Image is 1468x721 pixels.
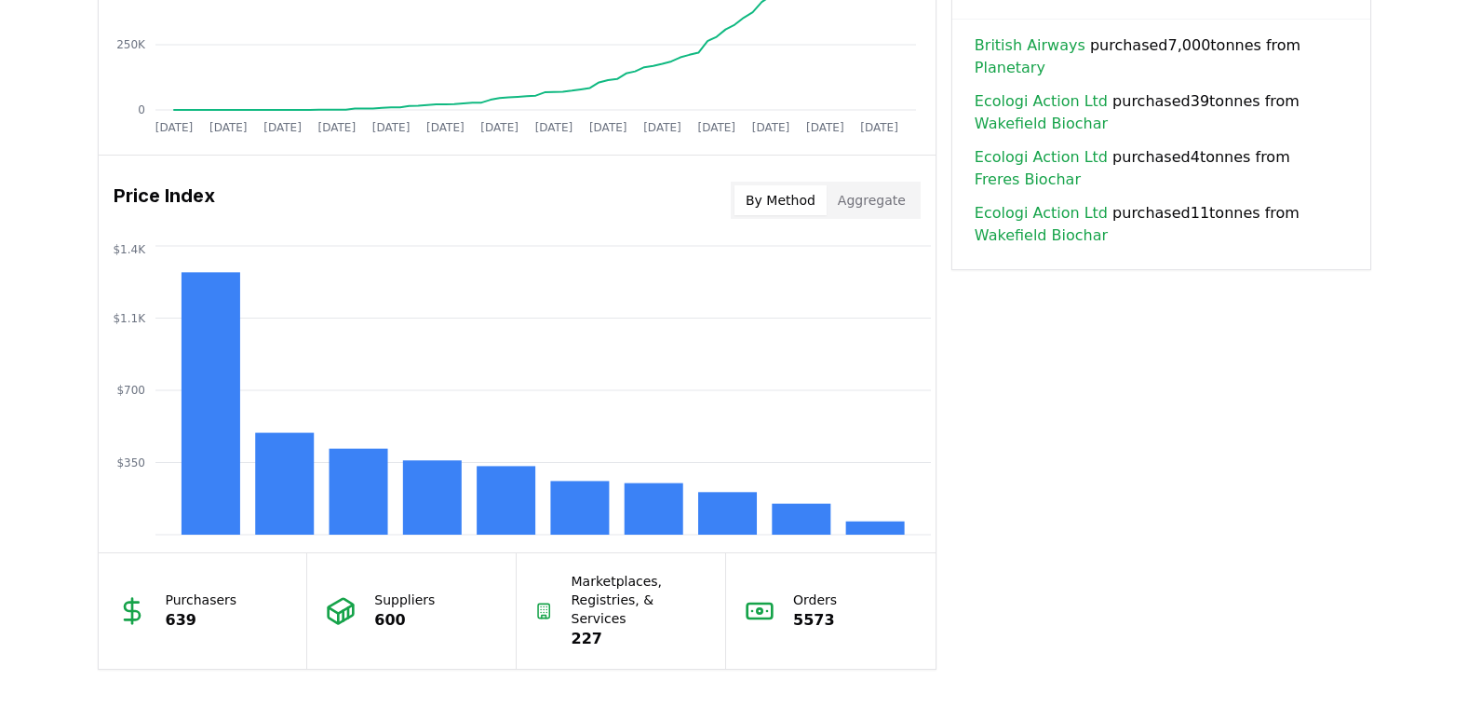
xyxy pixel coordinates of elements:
[643,121,681,134] tspan: [DATE]
[975,202,1348,247] span: purchased 11 tonnes from
[734,185,827,215] button: By Method
[116,456,145,469] tspan: $350
[374,591,435,609] p: Suppliers
[113,243,146,256] tspan: $1.4K
[572,572,707,628] p: Marketplaces, Registries, & Services
[572,628,707,650] p: 227
[374,609,435,632] p: 600
[975,90,1108,113] a: Ecologi Action Ltd
[975,57,1045,79] a: Planetary
[138,103,145,116] tspan: 0
[793,591,837,609] p: Orders
[975,146,1348,191] span: purchased 4 tonnes from
[116,384,145,397] tspan: $700
[317,121,356,134] tspan: [DATE]
[209,121,247,134] tspan: [DATE]
[806,121,844,134] tspan: [DATE]
[975,113,1108,135] a: Wakefield Biochar
[860,121,898,134] tspan: [DATE]
[975,90,1348,135] span: purchased 39 tonnes from
[426,121,465,134] tspan: [DATE]
[263,121,302,134] tspan: [DATE]
[116,38,146,51] tspan: 250K
[975,34,1085,57] a: British Airways
[588,121,626,134] tspan: [DATE]
[975,224,1108,247] a: Wakefield Biochar
[827,185,917,215] button: Aggregate
[166,591,237,609] p: Purchasers
[697,121,735,134] tspan: [DATE]
[751,121,789,134] tspan: [DATE]
[371,121,410,134] tspan: [DATE]
[975,202,1108,224] a: Ecologi Action Ltd
[113,312,146,325] tspan: $1.1K
[975,146,1108,169] a: Ecologi Action Ltd
[793,609,837,632] p: 5573
[975,169,1081,191] a: Freres Biochar
[480,121,519,134] tspan: [DATE]
[114,182,215,219] h3: Price Index
[155,121,193,134] tspan: [DATE]
[534,121,572,134] tspan: [DATE]
[975,34,1348,79] span: purchased 7,000 tonnes from
[166,609,237,632] p: 639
